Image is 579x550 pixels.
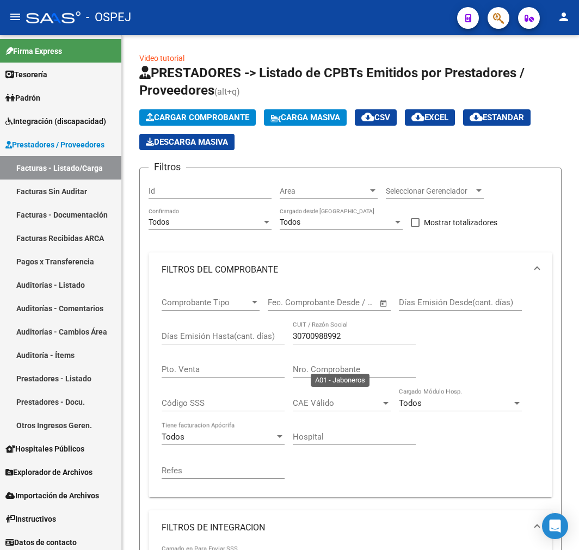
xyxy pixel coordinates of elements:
span: Descarga Masiva [146,137,228,147]
button: CSV [355,109,397,126]
span: Comprobante Tipo [162,298,250,307]
mat-expansion-panel-header: FILTROS DE INTEGRACION [149,510,552,545]
button: EXCEL [405,109,455,126]
span: (alt+q) [214,86,240,97]
span: Cargar Comprobante [146,113,249,122]
mat-panel-title: FILTROS DEL COMPROBANTE [162,264,526,276]
button: Descarga Masiva [139,134,235,150]
mat-panel-title: FILTROS DE INTEGRACION [162,522,526,534]
span: Todos [280,218,300,226]
span: Seleccionar Gerenciador [386,187,474,196]
a: Video tutorial [139,54,184,63]
div: Open Intercom Messenger [542,513,568,539]
span: Tesorería [5,69,47,81]
span: Area [280,187,368,196]
input: End date [313,298,366,307]
mat-icon: cloud_download [411,110,424,123]
mat-expansion-panel-header: FILTROS DEL COMPROBANTE [149,252,552,287]
span: Instructivos [5,513,56,525]
mat-icon: person [557,10,570,23]
button: Open calendar [378,297,390,310]
span: Todos [399,398,422,408]
button: Carga Masiva [264,109,347,126]
span: PRESTADORES -> Listado de CPBTs Emitidos por Prestadores / Proveedores [139,65,525,98]
mat-icon: menu [9,10,22,23]
button: Estandar [463,109,531,126]
span: EXCEL [411,113,448,122]
span: CAE Válido [293,398,381,408]
app-download-masive: Descarga masiva de comprobantes (adjuntos) [139,134,235,150]
span: Padrón [5,92,40,104]
button: Cargar Comprobante [139,109,256,126]
span: Integración (discapacidad) [5,115,106,127]
mat-icon: cloud_download [361,110,374,123]
span: Importación de Archivos [5,490,99,502]
span: Hospitales Públicos [5,443,84,455]
span: CSV [361,113,390,122]
span: Mostrar totalizadores [424,216,497,229]
span: Estandar [470,113,524,122]
span: - OSPEJ [86,5,131,29]
div: FILTROS DEL COMPROBANTE [149,287,552,498]
span: Todos [149,218,169,226]
span: Prestadores / Proveedores [5,139,104,151]
span: Datos de contacto [5,536,77,548]
span: Carga Masiva [270,113,340,122]
input: Start date [268,298,303,307]
span: Firma Express [5,45,62,57]
span: Explorador de Archivos [5,466,93,478]
span: Todos [162,432,184,442]
mat-icon: cloud_download [470,110,483,123]
h3: Filtros [149,159,186,175]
